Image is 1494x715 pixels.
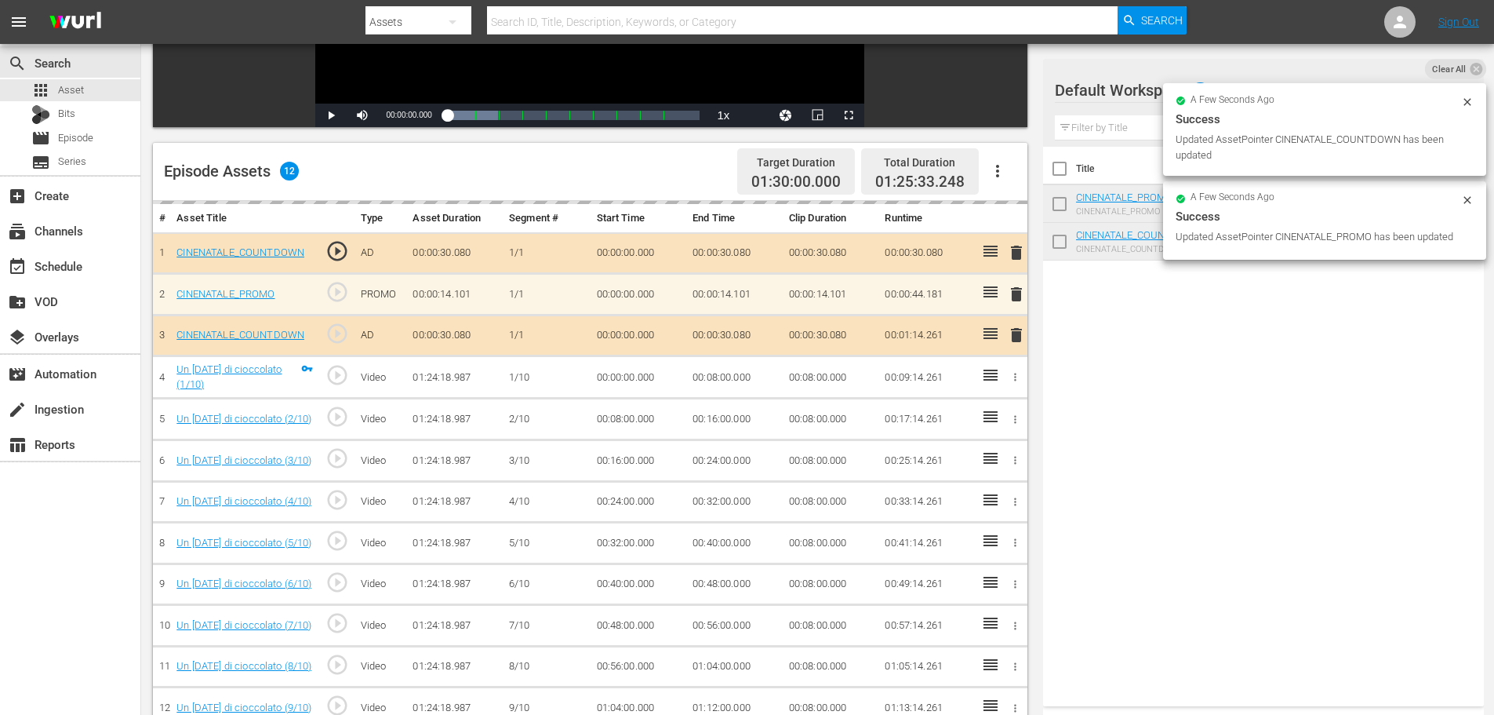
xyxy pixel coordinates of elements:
[591,481,687,523] td: 00:24:00.000
[783,605,879,647] td: 00:08:00.000
[878,315,975,356] td: 00:01:14.261
[280,162,299,181] span: 12
[153,204,170,233] th: #
[503,440,590,482] td: 3/10
[503,356,590,399] td: 1/10
[1076,147,1213,191] th: Title
[325,653,349,677] span: play_circle_outline
[31,105,50,124] div: Bits
[686,232,783,274] td: 00:00:30.080
[176,454,311,466] a: Un [DATE] di cioccolato (3/10)
[686,399,783,440] td: 00:16:00.000
[153,481,170,523] td: 7
[503,605,590,647] td: 7/10
[8,365,27,384] span: Automation
[153,232,170,274] td: 1
[58,130,93,146] span: Episode
[1076,244,1201,254] div: CINENATALE_COUNTDOWN
[406,232,503,274] td: 00:00:30.080
[783,356,879,399] td: 00:08:00.000
[406,356,503,399] td: 01:24:18.987
[8,436,27,454] span: Reports
[8,293,27,312] span: VOD
[347,104,378,127] button: Mute
[8,187,27,206] span: Create
[503,399,590,440] td: 2/10
[176,288,274,300] a: CINENATALE_PROMO
[354,564,407,605] td: Video
[783,646,879,688] td: 00:08:00.000
[153,523,170,564] td: 8
[153,274,170,316] td: 2
[503,274,590,316] td: 1/1
[176,363,282,390] a: Un [DATE] di cioccolato (1/10)
[1076,192,1172,203] a: CINENATALE_PROMO
[878,564,975,605] td: 00:49:14.261
[591,646,687,688] td: 00:56:00.000
[686,646,783,688] td: 01:04:00.000
[58,154,86,170] span: Series
[406,605,503,647] td: 01:24:18.987
[354,232,407,274] td: AD
[31,129,50,148] span: Episode
[878,481,975,523] td: 00:33:14.261
[686,440,783,482] td: 00:24:00.000
[783,232,879,274] td: 00:00:30.080
[591,232,687,274] td: 00:00:00.000
[153,356,170,399] td: 4
[591,399,687,440] td: 00:08:00.000
[503,232,590,274] td: 1/1
[354,440,407,482] td: Video
[153,564,170,605] td: 9
[878,440,975,482] td: 00:25:14.261
[354,204,407,233] th: Type
[878,232,975,274] td: 00:00:30.080
[325,363,349,387] span: play_circle_outline
[58,82,84,98] span: Asset
[8,400,27,419] span: Ingestion
[686,481,783,523] td: 00:32:00.000
[503,646,590,688] td: 8/10
[325,322,349,345] span: play_circle_outline
[164,162,299,181] div: Episode Assets
[878,204,975,233] th: Runtime
[325,529,349,553] span: play_circle_outline
[325,447,349,470] span: play_circle_outline
[176,702,311,713] a: Un [DATE] di cioccolato (9/10)
[406,399,503,440] td: 01:24:18.987
[325,571,349,594] span: play_circle_outline
[354,481,407,523] td: Video
[1141,6,1183,35] span: Search
[875,151,965,173] div: Total Duration
[1076,206,1172,217] div: CINENATALE_PROMO
[386,111,431,119] span: 00:00:00.000
[686,356,783,399] td: 00:08:00.000
[8,257,27,276] span: Schedule
[8,54,27,73] span: Search
[325,239,349,263] span: play_circle_outline
[591,204,687,233] th: Start Time
[878,399,975,440] td: 00:17:14.261
[783,204,879,233] th: Clip Duration
[591,356,687,399] td: 00:00:00.000
[686,315,783,356] td: 00:00:30.080
[354,523,407,564] td: Video
[31,81,50,100] span: Asset
[315,104,347,127] button: Play
[783,481,879,523] td: 00:08:00.000
[354,605,407,647] td: Video
[325,280,349,304] span: play_circle_outline
[686,605,783,647] td: 00:56:00.000
[176,495,311,507] a: Un [DATE] di cioccolato (4/10)
[354,356,407,399] td: Video
[783,274,879,316] td: 00:00:14.101
[878,646,975,688] td: 01:05:14.261
[406,274,503,316] td: 00:00:14.101
[1176,207,1474,226] div: Success
[503,204,590,233] th: Segment #
[591,564,687,605] td: 00:40:00.000
[878,523,975,564] td: 00:41:14.261
[153,399,170,440] td: 5
[875,173,965,191] span: 01:25:33.248
[783,315,879,356] td: 00:00:30.080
